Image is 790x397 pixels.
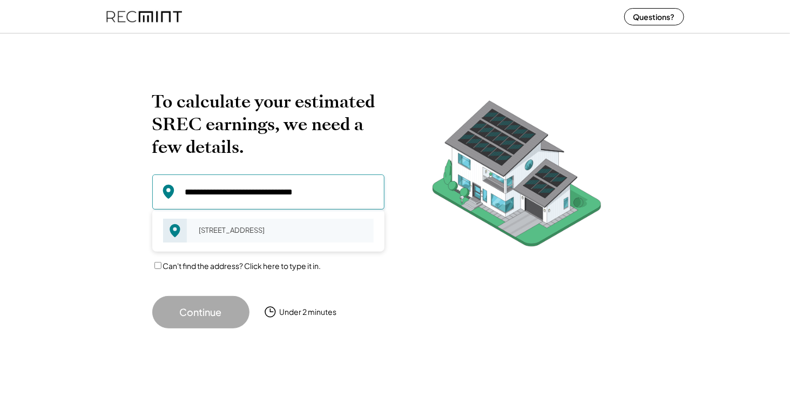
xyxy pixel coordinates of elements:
[163,261,321,271] label: Can't find the address? Click here to type it in.
[411,90,622,264] img: RecMintArtboard%207.png
[152,296,249,328] button: Continue
[624,8,684,25] button: Questions?
[152,90,384,158] h2: To calculate your estimated SREC earnings, we need a few details.
[106,2,182,31] img: recmint-logotype%403x%20%281%29.jpeg
[192,223,374,238] div: [STREET_ADDRESS]
[280,307,337,318] div: Under 2 minutes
